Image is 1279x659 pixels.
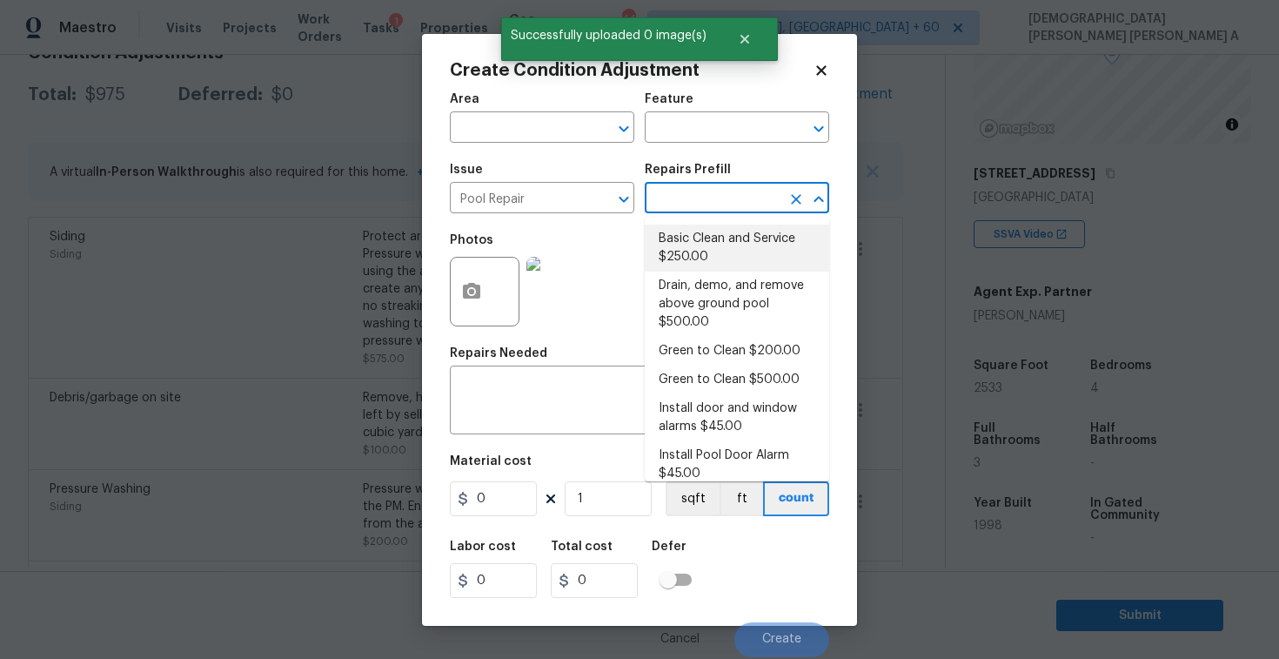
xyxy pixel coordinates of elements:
li: Install Pool Door Alarm $45.00 [645,441,829,488]
h5: Total cost [551,541,613,553]
h5: Issue [450,164,483,176]
h2: Create Condition Adjustment [450,62,814,79]
span: Cancel [660,633,700,646]
h5: Feature [645,93,693,105]
button: Create [734,622,829,657]
button: Close [716,22,773,57]
button: Clear [784,187,808,212]
li: Green to Clean $500.00 [645,366,829,394]
button: count [763,481,829,516]
li: Green to Clean $200.00 [645,337,829,366]
button: Close [807,187,831,212]
h5: Defer [652,541,686,553]
button: Open [612,187,636,212]
span: Create [762,633,801,646]
button: Cancel [633,622,727,657]
button: Open [612,117,636,141]
button: sqft [666,481,720,516]
button: Open [807,117,831,141]
h5: Area [450,93,479,105]
li: Basic Clean and Service $250.00 [645,225,829,272]
li: Drain, demo, and remove above ground pool $500.00 [645,272,829,337]
h5: Material cost [450,455,532,467]
h5: Photos [450,234,493,246]
button: ft [720,481,763,516]
h5: Repairs Prefill [645,164,731,176]
li: Install door and window alarms $45.00 [645,394,829,441]
h5: Labor cost [450,541,516,553]
span: Successfully uploaded 0 image(s) [501,17,716,54]
h5: Repairs Needed [450,347,547,360]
